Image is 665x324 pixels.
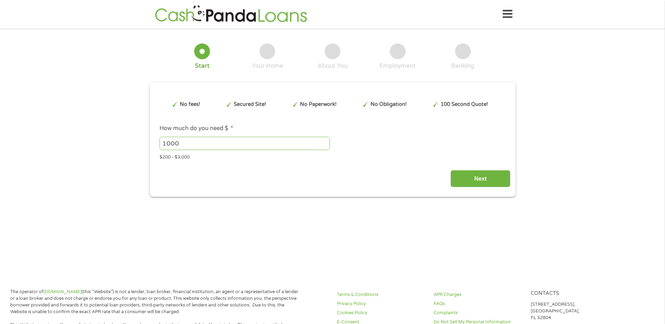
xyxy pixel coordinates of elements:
[43,289,82,295] a: [DOMAIN_NAME]
[379,62,416,70] div: Employment
[252,62,283,70] div: Your Home
[337,301,425,307] a: Privacy Policy
[434,310,522,316] a: Complaints
[434,291,522,298] a: APR Charges
[441,101,488,108] p: 100 Second Quote!
[180,101,200,108] p: No fees!
[371,101,407,108] p: No Obligation!
[450,170,510,187] input: Next
[434,301,522,307] a: FAQs
[531,301,619,321] p: [STREET_ADDRESS], [GEOGRAPHIC_DATA], FL 32804.
[300,101,337,108] p: No Paperwork!
[10,289,301,315] p: The operator of (this “Website”) is not a lender, loan broker, financial institution, an agent or...
[451,62,474,70] div: Banking
[195,62,210,70] div: Start
[234,101,266,108] p: Secured Site!
[318,62,347,70] div: About You
[160,125,233,132] label: How much do you need $
[337,310,425,316] a: Cookies Policy
[531,290,619,297] h4: Contacts
[337,291,425,298] a: Terms & Conditions
[153,4,309,24] img: GetLoanNow Logo
[160,151,505,161] div: $200 - $3,000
